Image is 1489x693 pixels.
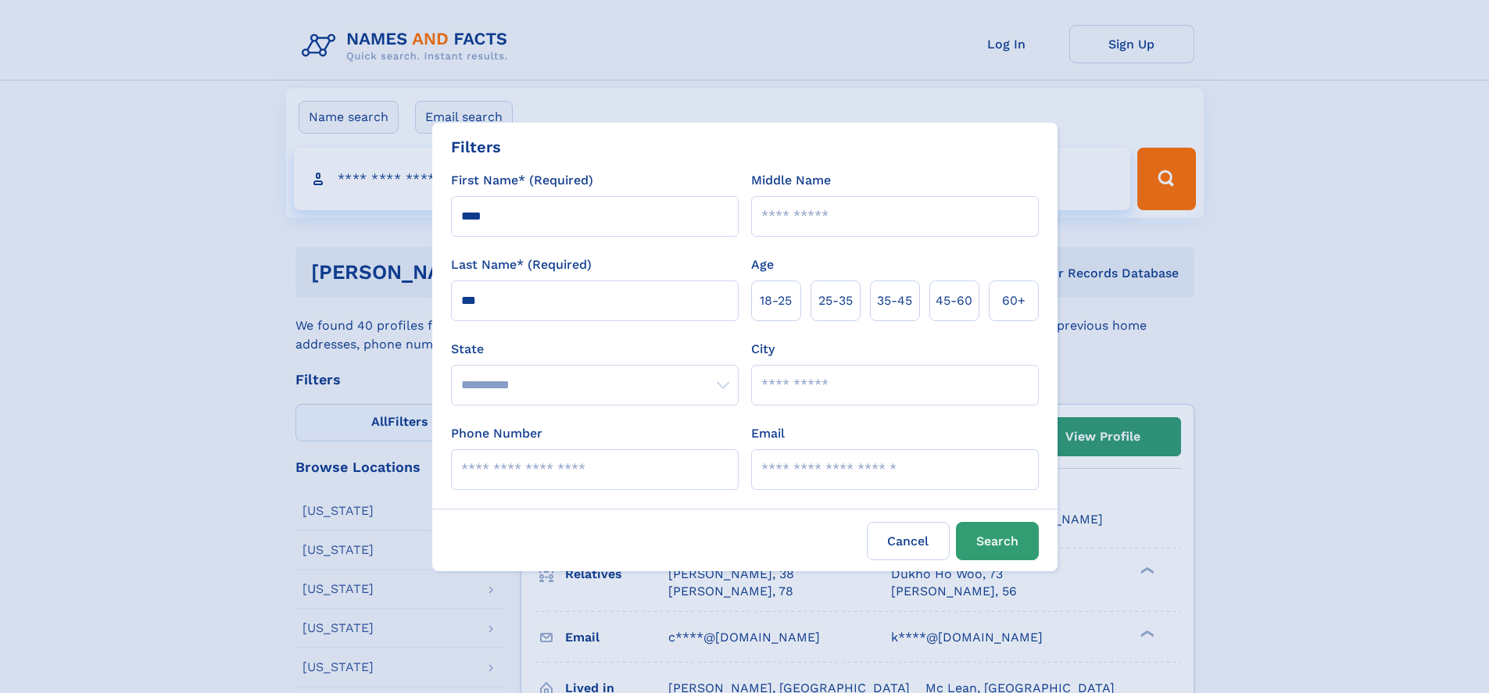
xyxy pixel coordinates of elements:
label: Middle Name [751,171,831,190]
label: Cancel [867,522,950,560]
span: 45‑60 [936,291,972,310]
button: Search [956,522,1039,560]
label: Email [751,424,785,443]
label: Age [751,255,774,274]
span: 25‑35 [818,291,853,310]
span: 18‑25 [760,291,792,310]
label: State [451,340,739,359]
label: First Name* (Required) [451,171,593,190]
label: Phone Number [451,424,542,443]
div: Filters [451,135,501,159]
span: 60+ [1002,291,1025,310]
label: City [751,340,775,359]
span: 35‑45 [877,291,912,310]
label: Last Name* (Required) [451,255,592,274]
